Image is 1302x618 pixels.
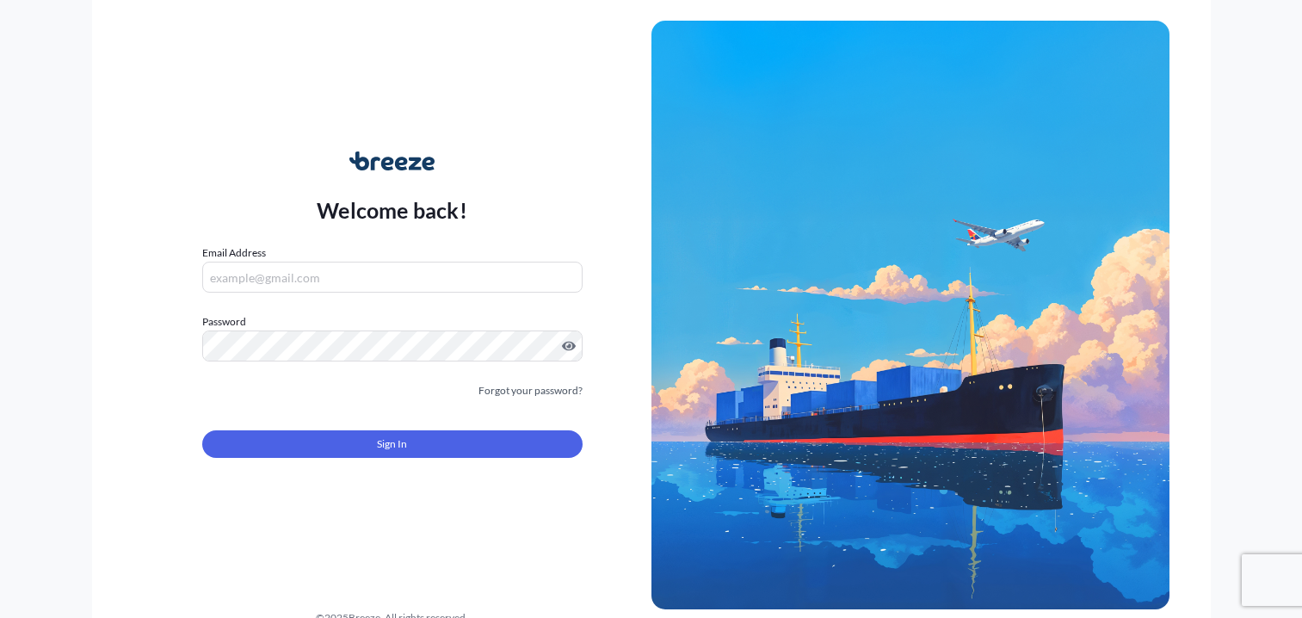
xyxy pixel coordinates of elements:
a: Forgot your password? [478,382,583,399]
label: Email Address [202,244,266,262]
button: Sign In [202,430,583,458]
img: Ship illustration [651,21,1169,609]
p: Welcome back! [317,196,467,224]
button: Show password [562,339,576,353]
input: example@gmail.com [202,262,583,293]
span: Sign In [377,436,407,453]
label: Password [202,313,583,331]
